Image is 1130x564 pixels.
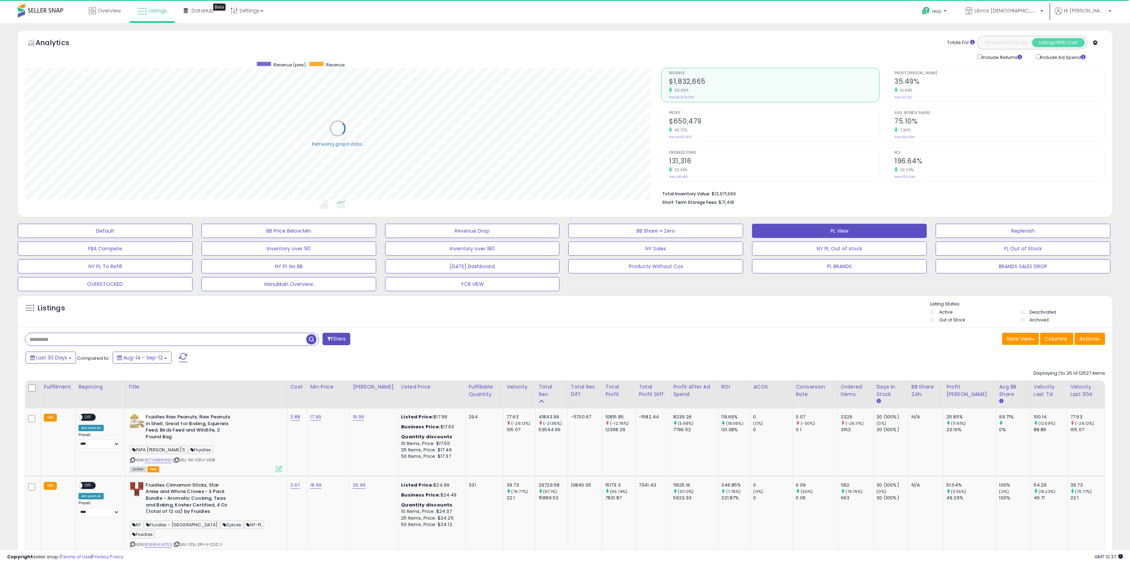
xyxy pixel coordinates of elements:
[1070,482,1105,488] div: 39.73
[669,157,879,167] h2: 131,316
[662,199,718,205] b: Short Term Storage Fees:
[999,414,1031,420] div: 99.71%
[999,495,1031,501] div: 100%
[999,398,1004,405] small: Avg BB Share.
[18,242,193,256] button: FBA Compete
[979,38,1032,47] button: All Selected Listings
[310,383,347,391] div: Min Price
[543,421,562,426] small: (-21.85%)
[244,521,264,529] span: NY-PL
[469,383,501,398] div: Fulfillable Quantity
[44,414,57,422] small: FBA
[672,167,687,173] small: 33.34%
[1055,7,1112,23] a: Hi [PERSON_NAME]
[753,414,793,420] div: 0
[1075,489,1092,494] small: (79.77%)
[719,199,734,206] span: $71,418
[753,427,793,433] div: 0
[401,423,440,430] b: Business Price:
[877,489,887,494] small: (0%)
[401,383,463,391] div: Listed Price
[83,414,94,421] span: OFF
[401,521,460,528] div: 50 Items, Price: $24.12
[1033,370,1105,377] div: Displaying 1 to 25 of 12527 items
[894,151,1105,155] span: ROI
[605,495,636,501] div: 7831.87
[38,303,65,313] h5: Listings
[130,414,282,471] div: ASIN:
[753,495,793,501] div: 0
[662,189,1100,197] li: $13,971,666
[1070,383,1102,398] div: Velocity Last 30d
[721,482,750,488] div: 346.85%
[841,495,874,501] div: 663
[894,77,1105,87] h2: 35.49%
[83,482,94,488] span: OFF
[1002,333,1039,345] button: Save View
[939,309,952,315] label: Active
[173,457,215,463] span: | SKU: 1W-12RV-VIDR
[999,427,1031,433] div: 0%
[146,482,232,517] b: Fruidles Cinnamon Sticks, Star Anise and Whole Cloves - 3 Pack Bundle - Aromatic Cooking, Teas an...
[401,434,460,440] div: :
[841,414,874,420] div: 2329
[877,383,905,398] div: Days In Stock
[845,421,864,426] small: (-26.11%)
[568,259,743,273] button: Products Without Cos
[639,482,665,488] div: 7341.43
[669,77,879,87] h2: $1,832,665
[951,489,966,494] small: (3.55%)
[1034,495,1067,501] div: 46.71
[939,317,965,323] label: Out of Stock
[672,128,687,133] small: 43.72%
[999,482,1031,488] div: 100%
[61,553,91,560] a: Terms of Use
[401,502,460,508] div: :
[1064,7,1107,14] span: Hi [PERSON_NAME]
[639,414,665,420] div: -1582.44
[113,352,172,364] button: Aug-14 - Sep-12
[605,383,633,398] div: Total Profit
[401,515,460,521] div: 25 Items, Price: $24.25
[894,135,915,139] small: Prev: 69.99%
[1034,383,1064,398] div: Velocity Last 7d
[385,277,560,291] button: YCB VIEW
[753,421,763,426] small: (0%)
[146,414,232,442] b: Fruidles Raw Peanuts, Raw Peanuts in Shell, Great for Boiling, Squirrels Feed, Birds Feed and Wil...
[310,413,321,421] a: 17.99
[721,414,750,420] div: 119.69%
[401,440,460,447] div: 10 Items, Price: $17.55
[26,352,76,364] button: Last 30 Days
[44,383,72,391] div: Fulfillment
[385,242,560,256] button: Inventory over 180
[946,427,996,433] div: 23.16%
[1070,495,1105,501] div: 22.1
[932,8,942,14] span: Help
[401,414,460,420] div: $17.99
[930,301,1112,308] p: Listing States:
[894,111,1105,115] span: Avg. Buybox Share
[916,1,954,23] a: Help
[571,383,599,398] div: Total Rev. Diff.
[79,501,119,517] div: Preset:
[673,414,718,420] div: 8239.26
[147,466,160,472] span: FBA
[726,489,741,494] small: (7.76%)
[1045,335,1067,342] span: Columns
[639,383,667,398] div: Total Profit Diff.
[1034,482,1067,488] div: 54.29
[894,71,1105,75] span: Profit [PERSON_NAME]
[721,383,747,391] div: ROI
[191,7,214,14] span: DataHub
[507,427,535,433] div: 105.07
[610,489,627,494] small: (93.74%)
[845,489,863,494] small: (79.79%)
[974,7,1038,14] span: Libros [DEMOGRAPHIC_DATA]
[936,259,1110,273] button: BRANDS SALES DROP
[752,259,927,273] button: PL BRANDS
[912,383,941,398] div: BB Share 24h.
[796,482,838,488] div: 0.09
[841,427,874,433] div: 3152
[201,224,376,238] button: BB Price Below Min
[753,383,790,391] div: ACOS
